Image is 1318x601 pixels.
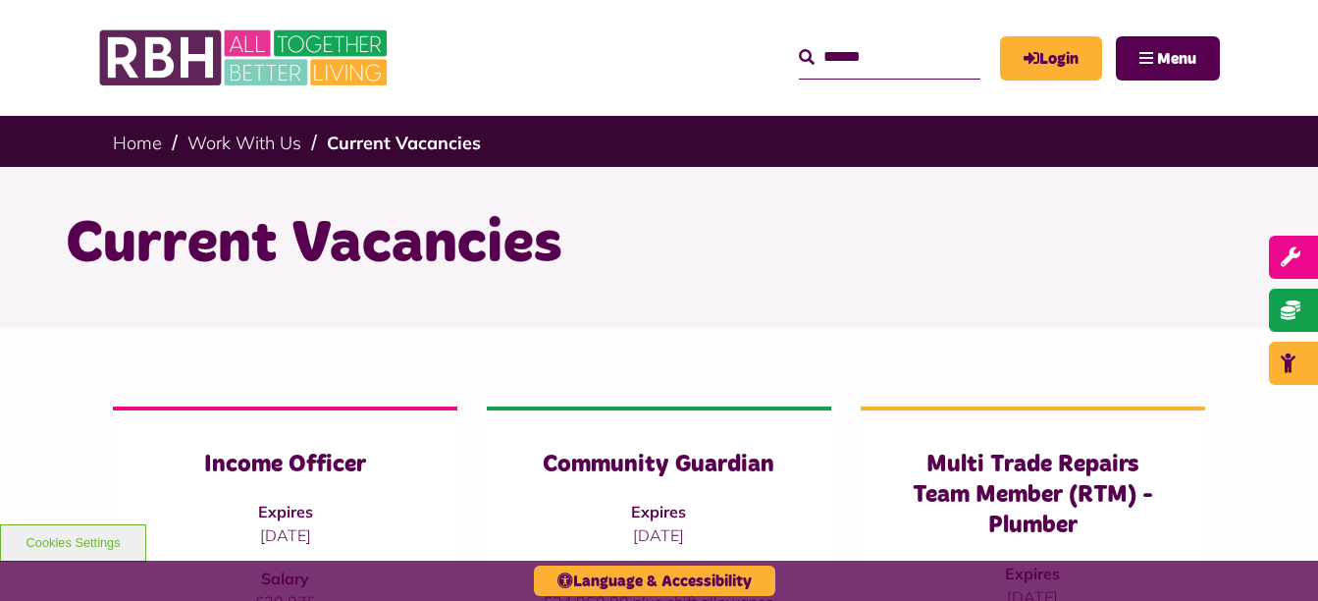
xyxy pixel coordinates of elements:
strong: Expires [258,502,313,521]
strong: Expires [631,502,686,521]
h3: Community Guardian [526,450,792,480]
img: RBH [98,20,393,96]
a: Work With Us [187,132,301,154]
iframe: Netcall Web Assistant for live chat [1230,513,1318,601]
a: MyRBH [1000,36,1102,81]
button: Navigation [1116,36,1220,81]
h3: Multi Trade Repairs Team Member (RTM) - Plumber [900,450,1166,542]
a: Home [113,132,162,154]
button: Language & Accessibility [534,566,775,596]
h3: Income Officer [152,450,418,480]
span: Menu [1157,51,1196,67]
p: [DATE] [526,523,792,547]
p: [DATE] [152,523,418,547]
a: Current Vacancies [327,132,481,154]
h1: Current Vacancies [66,206,1253,283]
